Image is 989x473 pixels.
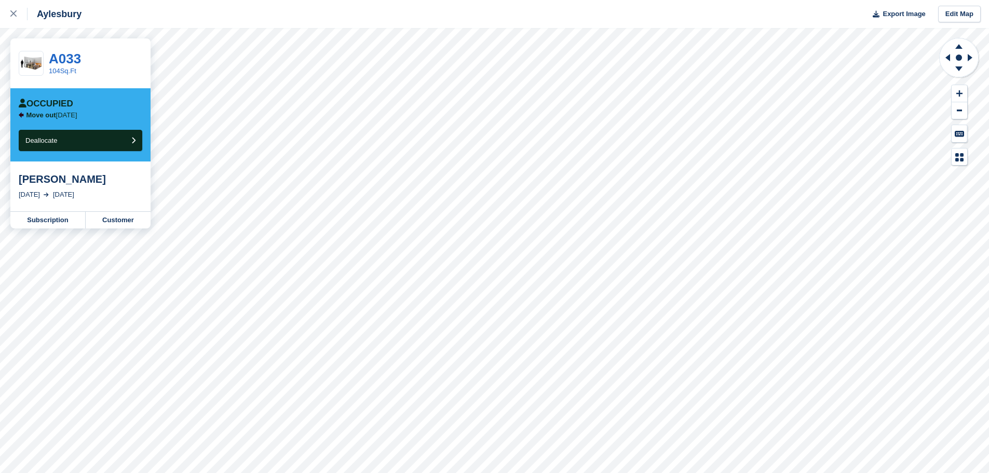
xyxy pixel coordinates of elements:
[938,6,981,23] a: Edit Map
[952,102,967,119] button: Zoom Out
[19,112,24,118] img: arrow-left-icn-90495f2de72eb5bd0bd1c3c35deca35cc13f817d75bef06ecd7c0b315636ce7e.svg
[19,99,73,109] div: Occupied
[86,212,151,228] a: Customer
[44,193,49,197] img: arrow-right-light-icn-cde0832a797a2874e46488d9cf13f60e5c3a73dbe684e267c42b8395dfbc2abf.svg
[28,8,82,20] div: Aylesbury
[19,130,142,151] button: Deallocate
[19,173,142,185] div: [PERSON_NAME]
[952,148,967,166] button: Map Legend
[883,9,925,19] span: Export Image
[952,125,967,142] button: Keyboard Shortcuts
[19,55,43,73] img: 100-sqft-unit.jpg
[25,137,57,144] span: Deallocate
[49,67,76,75] a: 104Sq.Ft
[26,111,56,119] span: Move out
[952,85,967,102] button: Zoom In
[49,51,81,66] a: A033
[53,190,74,200] div: [DATE]
[866,6,926,23] button: Export Image
[19,190,40,200] div: [DATE]
[26,111,77,119] p: [DATE]
[10,212,86,228] a: Subscription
